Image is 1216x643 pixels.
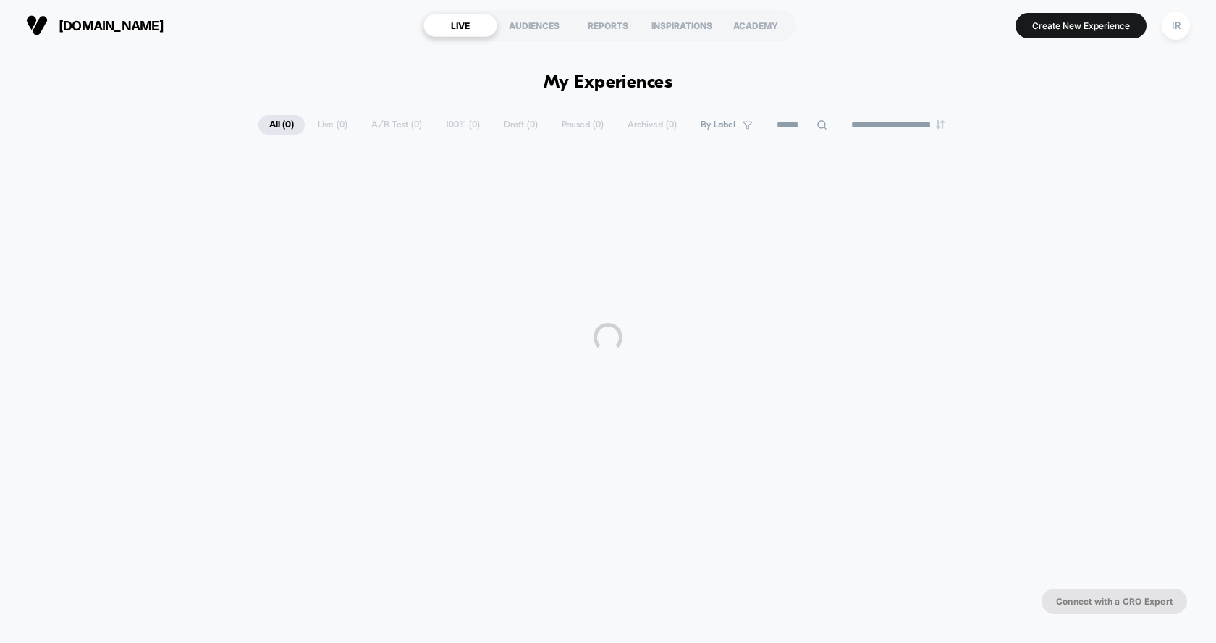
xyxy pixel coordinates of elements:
div: INSPIRATIONS [645,14,719,37]
h1: My Experiences [544,72,673,93]
div: IR [1162,12,1190,40]
button: [DOMAIN_NAME] [22,14,168,37]
img: end [936,120,945,129]
div: LIVE [423,14,497,37]
div: REPORTS [571,14,645,37]
span: By Label [701,119,735,130]
button: Connect with a CRO Expert [1042,589,1187,614]
button: IR [1157,11,1194,41]
span: [DOMAIN_NAME] [59,18,164,33]
img: Visually logo [26,14,48,36]
div: AUDIENCES [497,14,571,37]
span: All ( 0 ) [258,115,305,135]
div: ACADEMY [719,14,793,37]
button: Create New Experience [1016,13,1147,38]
